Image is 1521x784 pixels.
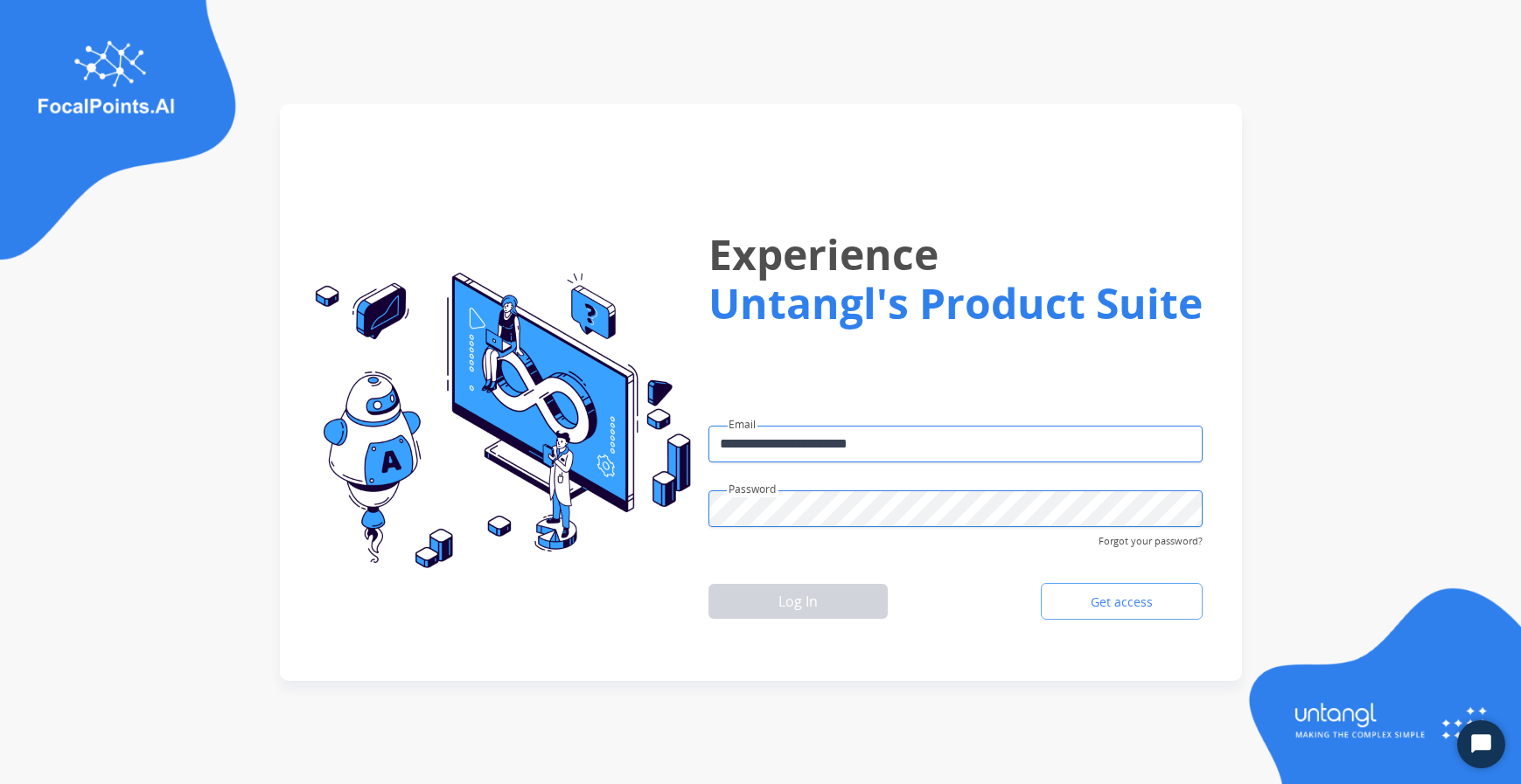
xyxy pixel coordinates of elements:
a: Get access [1041,583,1203,620]
span: Get access [1077,593,1167,611]
svg: Open Chat [1469,732,1494,757]
h1: Untangl's Product Suite [708,279,1203,328]
button: Start Chat [1457,720,1505,768]
h1: Experience [708,216,1203,293]
img: login-img [1241,586,1521,784]
img: login-img [301,273,691,570]
span: Forgot your password? [1099,527,1203,549]
button: Log In [708,584,888,619]
label: Email [729,417,756,433]
label: Password [729,482,776,497]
